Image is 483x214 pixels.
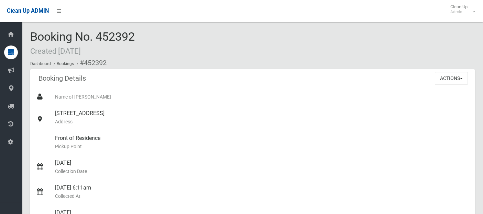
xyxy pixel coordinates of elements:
[57,61,74,66] a: Bookings
[55,167,469,175] small: Collection Date
[55,180,469,204] div: [DATE] 6:11am
[30,47,81,55] small: Created [DATE]
[435,72,468,85] button: Actions
[55,105,469,130] div: [STREET_ADDRESS]
[55,192,469,200] small: Collected At
[55,130,469,155] div: Front of Residence
[447,4,474,14] span: Clean Up
[30,72,94,85] header: Booking Details
[55,142,469,151] small: Pickup Point
[55,93,469,101] small: Name of [PERSON_NAME]
[7,8,49,14] span: Clean Up ADMIN
[450,9,468,14] small: Admin
[55,118,469,126] small: Address
[30,30,135,57] span: Booking No. 452392
[55,155,469,180] div: [DATE]
[30,61,51,66] a: Dashboard
[75,57,107,69] li: #452392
